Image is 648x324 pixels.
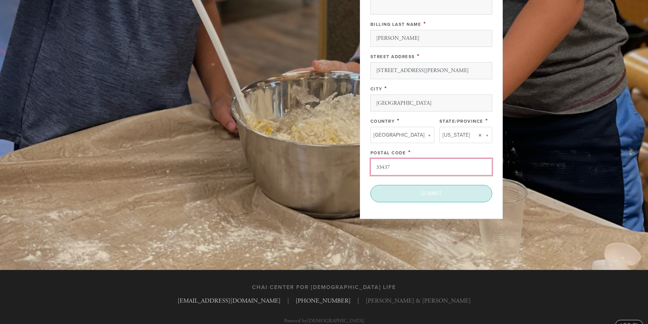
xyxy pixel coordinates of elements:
[443,131,470,139] span: [US_STATE]
[252,284,396,291] h3: Chai Center for [DEMOGRAPHIC_DATA] Life
[287,296,289,305] span: |
[373,131,425,139] span: [GEOGRAPHIC_DATA]
[417,52,420,60] span: This field is required.
[370,54,415,59] label: Street Address
[408,149,411,156] span: This field is required.
[370,86,382,92] label: City
[307,318,364,324] a: [DEMOGRAPHIC_DATA]
[284,318,364,323] p: Powered by
[439,119,483,124] label: State/Province
[370,22,421,27] label: Billing Last Name
[296,297,351,305] a: [PHONE_NUMBER]
[384,85,387,92] span: This field is required.
[178,297,281,305] a: [EMAIL_ADDRESS][DOMAIN_NAME]
[397,117,400,124] span: This field is required.
[423,20,426,28] span: This field is required.
[439,127,492,143] a: [US_STATE]
[370,185,492,202] input: Submit
[485,117,488,124] span: This field is required.
[370,150,406,156] label: Postal Code
[370,127,434,143] a: [GEOGRAPHIC_DATA]
[370,119,395,124] label: Country
[358,296,359,305] span: |
[366,296,471,305] span: [PERSON_NAME] & [PERSON_NAME]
